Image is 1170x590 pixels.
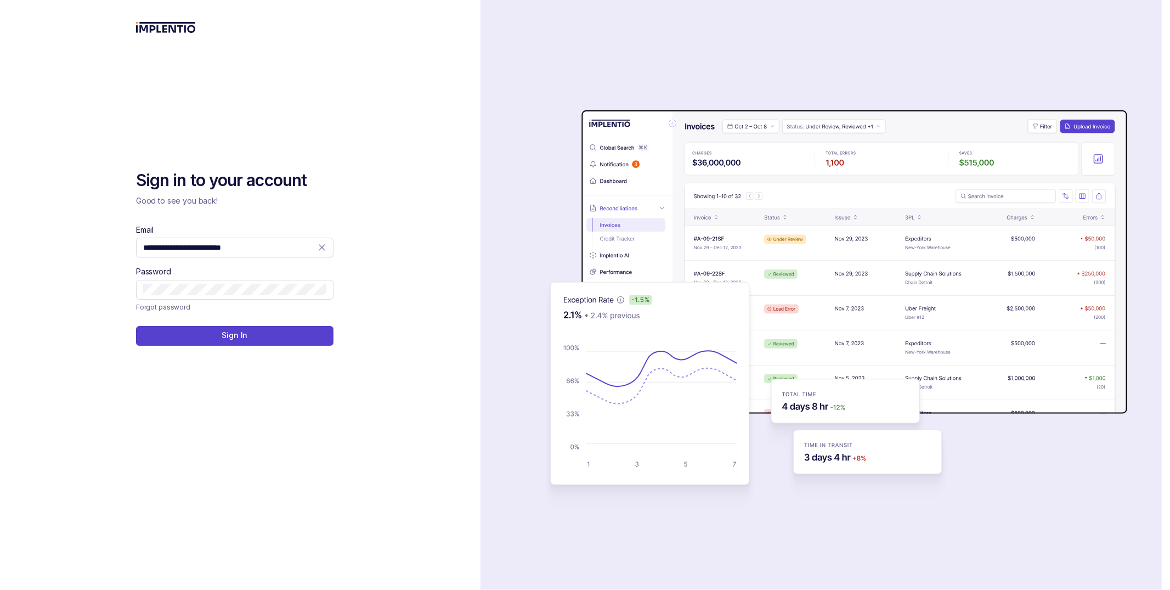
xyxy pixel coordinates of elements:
label: Password [136,266,171,277]
h2: Sign in to your account [136,170,334,192]
label: Email [136,224,154,235]
button: Sign In [136,326,334,346]
img: signin-background.svg [511,76,1131,515]
img: logo [136,22,196,33]
p: Forgot password [136,302,190,313]
a: Link Forgot password [136,302,190,313]
p: Good to see you back! [136,195,334,206]
p: Sign In [222,330,247,341]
